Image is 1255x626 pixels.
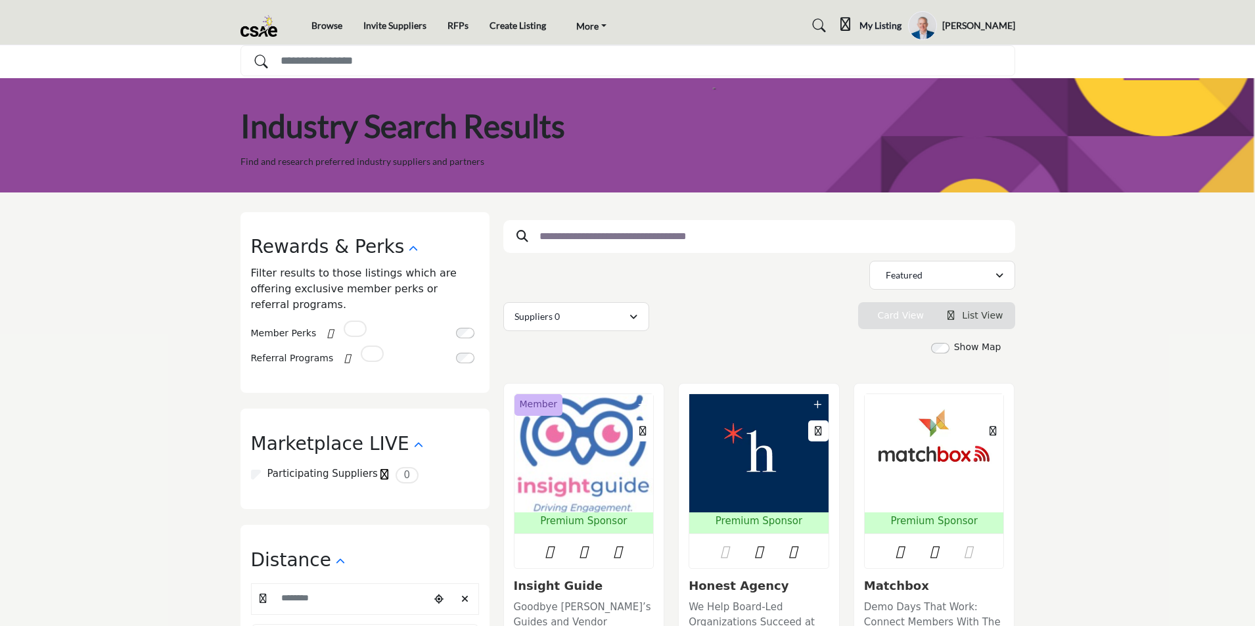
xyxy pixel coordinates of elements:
span: Premium Sponsor [716,514,802,529]
span: 0 [396,467,419,483]
h1: Industry Search Results [240,106,565,146]
h5: My Listing [859,20,901,32]
li: Card View [858,302,936,329]
a: Add To List [988,399,997,410]
img: Insight Guide [514,394,654,512]
input: Switch to Member Perks [456,328,474,338]
a: Matchbox [864,579,929,592]
button: Show hide supplier dropdown [908,11,937,40]
li: List View [936,302,1015,329]
a: Add To List [638,399,647,410]
img: Matchbox [865,394,1004,512]
input: Search Solutions [240,45,1015,76]
span: Premium Sponsor [890,514,977,529]
a: Browse [311,20,342,31]
a: View List [947,310,1003,321]
a: RFPs [447,20,468,31]
span: List View [962,310,1003,321]
div: Choose your current location [429,585,449,614]
input: Switch to Referral Programs [456,353,474,363]
a: Honest Agency [689,579,788,592]
a: View Card [870,310,924,321]
span: Card View [877,310,923,321]
a: Search [800,15,833,37]
a: More [567,16,616,35]
h2: Marketplace LIVE [251,433,409,455]
a: Open Listing in new tab [689,394,829,534]
a: Invite Suppliers [363,20,426,31]
a: Insight Guide [514,579,603,592]
input: Search Location [252,585,429,612]
div: My Listing [840,18,901,34]
a: Create Listing [490,20,546,31]
p: Find and research preferred industry suppliers and partners [240,155,484,168]
h3: Insight Guide [514,579,654,593]
label: Participating Suppliers [267,466,378,481]
label: Member Perks [251,322,317,345]
h5: [PERSON_NAME] [942,19,1015,32]
h3: Honest Agency [689,579,829,593]
button: Suppliers 0 [503,302,649,331]
h2: Rewards & Perks [251,236,405,258]
a: Add To List [813,399,822,410]
h3: Matchbox [864,579,1005,593]
p: Filter results to those listings which are offering exclusive member perks or referral programs. [251,265,479,313]
h2: Distance [251,549,331,571]
span: Premium Sponsor [540,514,627,529]
img: Site Logo [240,15,285,37]
p: Suppliers 0 [514,310,560,323]
a: Open Listing in new tab [865,394,1004,534]
span: Member [520,397,558,411]
label: Referral Programs [251,347,334,370]
label: Show Map [954,340,1001,354]
p: Featured [886,269,923,282]
button: Featured [869,261,1015,290]
img: Honest Agency [689,394,829,512]
div: Clear search location [455,585,475,614]
input: Participating Suppliers checkbox [251,470,261,480]
a: Open Listing in new tab [514,394,654,534]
